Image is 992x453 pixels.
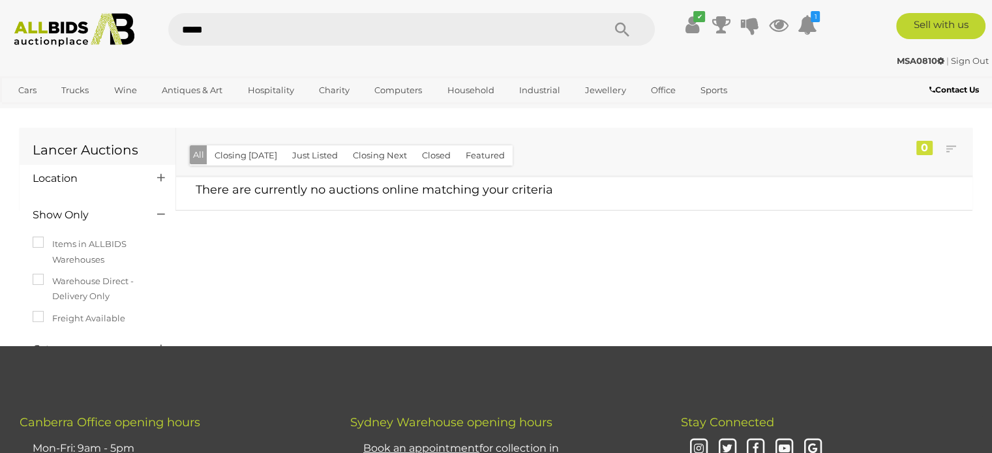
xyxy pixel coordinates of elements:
[33,274,162,304] label: Warehouse Direct - Delivery Only
[897,55,946,66] a: MSA0810
[642,80,684,101] a: Office
[896,13,985,39] a: Sell with us
[33,311,125,326] label: Freight Available
[153,80,231,101] a: Antiques & Art
[284,145,346,166] button: Just Listed
[310,80,358,101] a: Charity
[929,83,982,97] a: Contact Us
[33,143,162,157] h1: Lancer Auctions
[929,85,979,95] b: Contact Us
[681,415,774,430] span: Stay Connected
[692,80,736,101] a: Sports
[207,145,285,166] button: Closing [DATE]
[190,145,207,164] button: All
[439,80,503,101] a: Household
[414,145,458,166] button: Closed
[239,80,303,101] a: Hospitality
[345,145,415,166] button: Closing Next
[951,55,989,66] a: Sign Out
[33,237,162,267] label: Items in ALLBIDS Warehouses
[10,80,45,101] a: Cars
[33,209,138,221] h4: Show Only
[33,343,138,355] h4: Category
[53,80,97,101] a: Trucks
[797,13,817,37] a: 1
[106,80,145,101] a: Wine
[511,80,569,101] a: Industrial
[590,13,655,46] button: Search
[10,101,119,123] a: [GEOGRAPHIC_DATA]
[7,13,142,47] img: Allbids.com.au
[196,183,553,197] span: There are currently no auctions online matching your criteria
[577,80,634,101] a: Jewellery
[366,80,430,101] a: Computers
[458,145,513,166] button: Featured
[682,13,702,37] a: ✔
[897,55,944,66] strong: MSA0810
[916,141,933,155] div: 0
[33,173,138,184] h4: Location
[811,11,820,22] i: 1
[20,415,200,430] span: Canberra Office opening hours
[693,11,705,22] i: ✔
[946,55,949,66] span: |
[350,415,552,430] span: Sydney Warehouse opening hours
